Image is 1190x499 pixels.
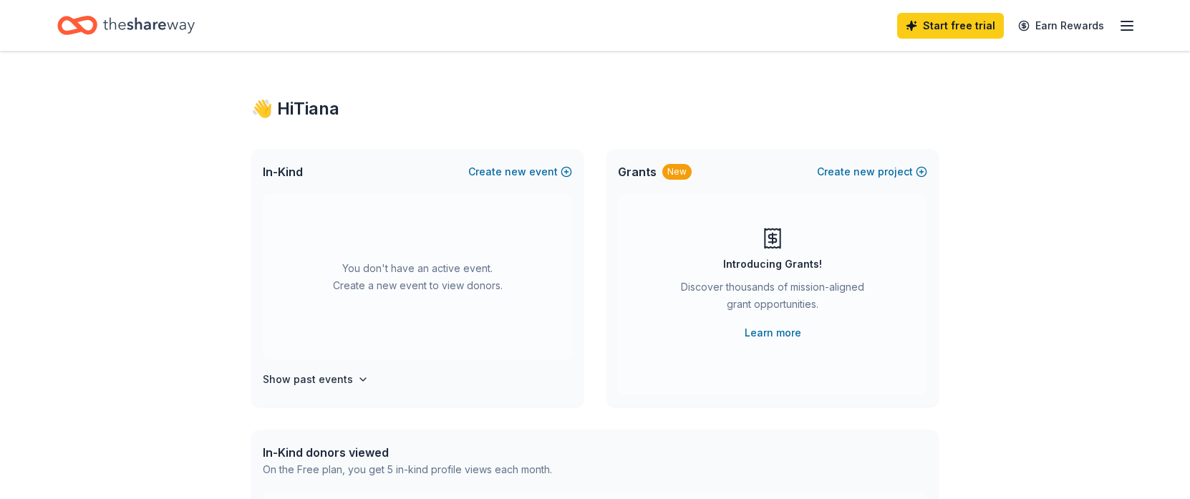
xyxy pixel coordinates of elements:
button: Show past events [263,371,369,388]
div: 👋 Hi Tiana [251,97,939,120]
button: Createnewevent [468,163,572,180]
div: Discover thousands of mission-aligned grant opportunities. [675,278,870,319]
div: You don't have an active event. Create a new event to view donors. [263,195,572,359]
span: new [853,163,875,180]
div: In-Kind donors viewed [263,444,552,461]
span: Grants [618,163,657,180]
span: In-Kind [263,163,303,180]
a: Home [57,9,195,42]
a: Learn more [745,324,801,341]
div: New [662,164,692,180]
button: Createnewproject [817,163,927,180]
a: Earn Rewards [1010,13,1113,39]
span: new [505,163,526,180]
div: Introducing Grants! [723,256,822,273]
div: On the Free plan, you get 5 in-kind profile views each month. [263,461,552,478]
h4: Show past events [263,371,353,388]
a: Start free trial [897,13,1004,39]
